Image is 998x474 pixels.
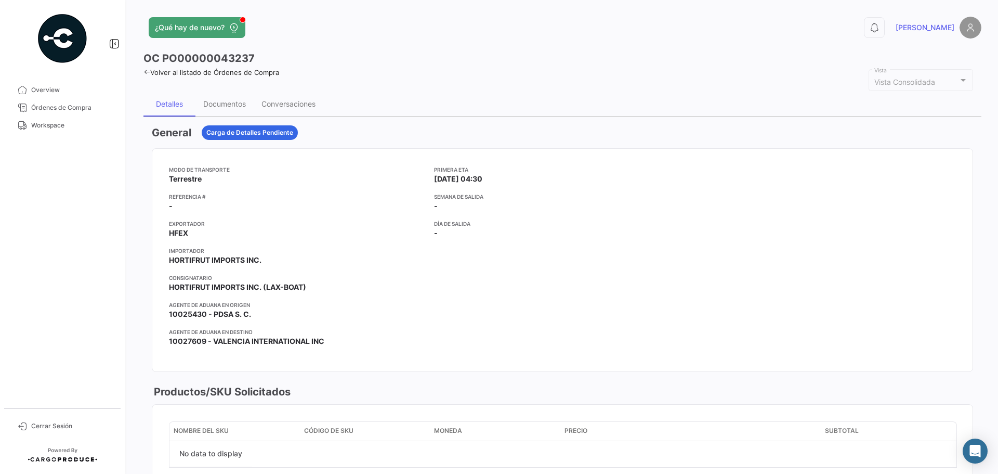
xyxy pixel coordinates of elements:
[304,426,353,435] span: Código de SKU
[149,17,245,38] button: ¿Qué hay de nuevo?
[434,193,691,201] app-card-info-title: Semana de Salida
[169,201,173,211] span: -
[169,174,202,184] span: Terrestre
[143,68,279,76] a: Volver al listado de Órdenes de Compra
[434,228,438,238] span: -
[36,12,88,65] img: powered-by.png
[434,165,691,174] app-card-info-title: Primera ETA
[156,99,183,108] div: Detalles
[169,193,426,201] app-card-info-title: Referencia #
[8,81,116,99] a: Overview
[564,426,587,435] span: Precio
[31,103,112,112] span: Órdenes de Compra
[169,422,300,441] datatable-header-cell: Nombre del SKU
[434,220,691,228] app-card-info-title: Día de Salida
[152,385,291,399] h3: Productos/SKU Solicitados
[963,439,988,464] div: Abrir Intercom Messenger
[169,282,306,292] span: HORTIFRUT IMPORTS INC. (LAX-BOAT)
[155,22,225,33] span: ¿Qué hay de nuevo?
[31,421,112,431] span: Cerrar Sesión
[8,117,116,134] a: Workspace
[169,309,251,319] span: 10025430 - PDSA S. C.
[169,274,426,282] app-card-info-title: Consignatario
[174,426,229,435] span: Nombre del SKU
[434,201,438,211] span: -
[960,17,981,39] img: placeholder-user.png
[434,174,482,184] span: [DATE] 04:30
[169,441,252,467] div: No data to display
[152,125,191,140] h3: General
[169,165,426,174] app-card-info-title: Modo de Transporte
[169,247,426,255] app-card-info-title: Importador
[169,228,188,238] span: HFEX
[434,426,462,435] span: Moneda
[430,422,560,441] datatable-header-cell: Moneda
[143,51,255,66] h3: OC PO00000043237
[169,301,426,309] app-card-info-title: Agente de Aduana en Origen
[896,22,954,33] span: [PERSON_NAME]
[31,85,112,95] span: Overview
[300,422,430,441] datatable-header-cell: Código de SKU
[169,255,261,265] span: HORTIFRUT IMPORTS INC.
[8,99,116,117] a: Órdenes de Compra
[169,220,426,228] app-card-info-title: Exportador
[206,128,293,137] span: Carga de Detalles Pendiente
[261,99,316,108] div: Conversaciones
[825,426,859,435] span: Subtotal
[31,121,112,130] span: Workspace
[203,99,246,108] div: Documentos
[169,328,426,336] app-card-info-title: Agente de Aduana en Destino
[169,336,324,347] span: 10027609 - VALENCIA INTERNATIONAL INC
[874,78,935,86] mat-select-trigger: Vista Consolidada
